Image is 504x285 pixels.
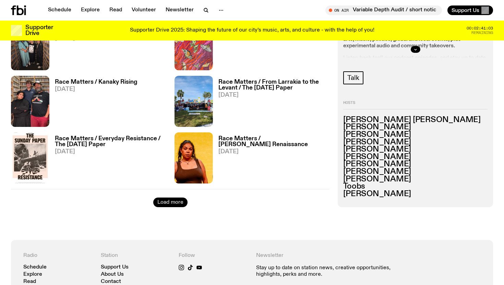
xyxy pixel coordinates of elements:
span: Talk [347,74,359,82]
span: [DATE] [55,149,166,155]
h4: Station [101,252,170,259]
h3: Race Matters / Kanaky Rising [55,79,137,85]
h3: Toobs [343,183,488,190]
p: Stay up to date on station news, creative opportunities, highlights, perks and more. [256,265,403,278]
h4: Follow [179,252,248,259]
h3: [PERSON_NAME] [343,131,488,139]
h3: [PERSON_NAME] [343,168,488,176]
h3: [PERSON_NAME] [343,123,488,131]
span: Support Us [452,7,479,13]
h2: Hosts [343,101,488,109]
a: Read [105,5,126,15]
a: Race Matters / From Larrakia to the Levant / The [DATE] Paper[DATE] [213,79,330,127]
h4: Radio [23,252,93,259]
h3: [PERSON_NAME] [343,176,488,183]
a: Schedule [23,265,47,270]
a: Read [23,279,36,284]
a: Race Matters / Kanaky Rising[DATE] [49,79,137,127]
h3: Race Matters / [PERSON_NAME] Renaissance [218,136,330,147]
a: Schedule [44,5,75,15]
span: 00:02:41:03 [467,26,493,30]
span: [DATE] [55,86,137,92]
a: Race Matters / Everyday Resistance / The [DATE] Paper[DATE] [49,136,166,183]
h3: Supporter Drive [25,25,53,36]
img: Shareeka, Ethan and Rosco stand in the fbi music library. They look into the camera directly. Ros... [11,76,49,127]
a: Contact [101,279,121,284]
a: About Us [101,272,124,277]
button: On AirVariable Depth Audit / short notice cronies [325,5,442,15]
span: [DATE] [218,149,330,155]
a: Race Matters / [PERSON_NAME] Renaissance[DATE] [213,136,330,183]
h3: [PERSON_NAME] [343,161,488,168]
img: a riso print of the sunday paper issue three print. a resitance fighter close up with the words s... [11,132,49,183]
span: Remaining [471,31,493,35]
h3: [PERSON_NAME] [PERSON_NAME] [343,116,488,124]
p: Supporter Drive 2025: Shaping the future of our city’s music, arts, and culture - with the help o... [130,27,374,34]
h3: [PERSON_NAME] [343,146,488,153]
button: Support Us [447,5,493,15]
h4: Newsletter [256,252,403,259]
img: A hand-drawn texta drawing of colourful moths with waves of red and magenta in the background [175,19,213,70]
h3: Race Matters / Everyday Resistance / The [DATE] Paper [55,136,166,147]
a: Explore [77,5,104,15]
img: Mohammad, Sara and Aiysha stand in the music library looking strong but soft as a trio [11,19,49,70]
a: Support Us [101,265,129,270]
a: Race Matters / Strength in faith, in spirit[DATE] [49,22,166,70]
button: Load more [153,198,188,207]
a: Talk [343,71,363,84]
h3: [PERSON_NAME] [343,139,488,146]
img: Protestors are on a lawn and the sky is blue - they are at Lee Point holding various signs to sav... [175,76,213,127]
img: Angeline penrith stands stanuchly and tall in front of a brick wall painted with the Aboriginal Flag [175,132,213,183]
h3: Race Matters / From Larrakia to the Levant / The [DATE] Paper [218,79,330,91]
a: Newsletter [161,5,198,15]
a: Volunteer [128,5,160,15]
a: Race Matters / Imagination as Practice[DATE] [213,22,328,70]
h3: [PERSON_NAME] [343,153,488,161]
h3: [PERSON_NAME] [343,190,488,198]
span: [DATE] [218,92,330,98]
a: Explore [23,272,42,277]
